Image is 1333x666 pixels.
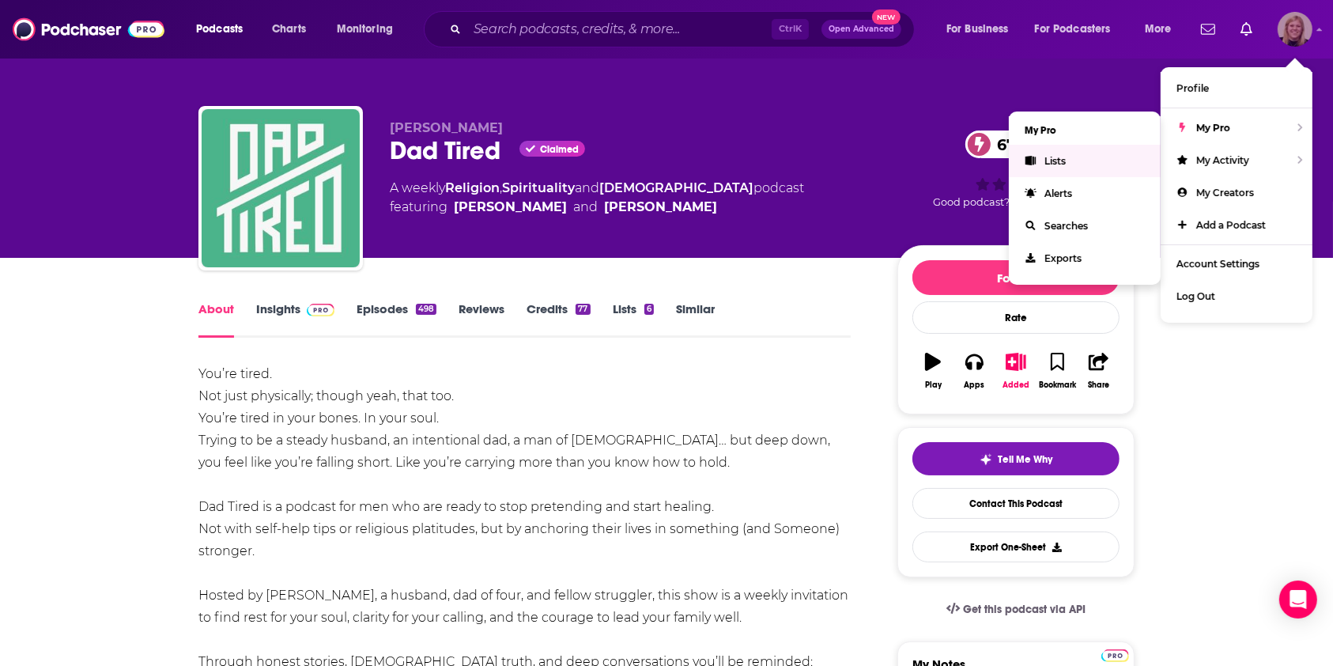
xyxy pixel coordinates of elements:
span: Claimed [540,146,579,153]
ul: Show profile menu [1161,67,1312,323]
a: Add a Podcast [1161,209,1312,241]
span: 67 [981,131,1024,158]
a: Credits77 [527,301,590,338]
div: 77 [576,304,590,315]
span: For Podcasters [1035,18,1111,40]
span: [PERSON_NAME] [390,120,503,135]
span: Monitoring [337,18,393,40]
span: and [575,180,599,195]
a: Chris Hilken [604,198,717,217]
div: Bookmark [1039,380,1076,390]
a: About [198,301,234,338]
button: open menu [1025,17,1134,42]
a: Lists6 [613,301,654,338]
a: Get this podcast via API [934,590,1098,629]
button: Apps [953,342,995,399]
a: Religion [445,180,500,195]
img: Dad Tired [202,109,360,267]
div: Apps [965,380,985,390]
a: My Creators [1161,176,1312,209]
span: Logged in as avansolkema [1278,12,1312,47]
a: Spirituality [502,180,575,195]
button: Show profile menu [1278,12,1312,47]
button: open menu [326,17,413,42]
div: Share [1088,380,1109,390]
div: A weekly podcast [390,179,804,217]
img: User Profile [1278,12,1312,47]
div: 498 [416,304,436,315]
a: Jerrad Lopes [454,198,567,217]
span: Get this podcast via API [963,603,1086,616]
span: For Business [946,18,1009,40]
span: featuring [390,198,804,217]
span: My Activity [1196,154,1249,166]
a: Show notifications dropdown [1195,16,1222,43]
img: Podchaser Pro [1101,649,1129,662]
button: tell me why sparkleTell Me Why [912,442,1120,475]
div: Open Intercom Messenger [1279,581,1317,619]
span: My Pro [1196,122,1230,134]
button: open menu [185,17,263,42]
span: Good podcast? Give it some love! [933,196,1099,208]
img: Podchaser Pro [307,304,334,316]
button: Added [995,342,1037,399]
span: Add a Podcast [1196,219,1266,231]
a: Episodes498 [357,301,436,338]
input: Search podcasts, credits, & more... [467,17,772,42]
div: Rate [912,301,1120,334]
span: Account Settings [1176,258,1259,270]
a: Profile [1161,72,1312,104]
button: open menu [935,17,1029,42]
a: Account Settings [1161,248,1312,280]
div: Added [1003,380,1029,390]
span: and [573,198,598,217]
a: InsightsPodchaser Pro [256,301,334,338]
img: Podchaser - Follow, Share and Rate Podcasts [13,14,164,44]
a: Charts [262,17,315,42]
span: Charts [272,18,306,40]
a: Contact This Podcast [912,488,1120,519]
button: Share [1078,342,1120,399]
div: 6 [644,304,654,315]
button: Follow [912,260,1120,295]
span: Profile [1176,82,1209,94]
span: More [1145,18,1172,40]
span: Open Advanced [829,25,894,33]
a: Similar [676,301,715,338]
button: Export One-Sheet [912,532,1120,562]
button: Open AdvancedNew [821,20,901,39]
button: Bookmark [1037,342,1078,399]
a: Pro website [1101,647,1129,662]
button: Play [912,342,953,399]
span: Ctrl K [772,19,809,40]
span: Tell Me Why [999,453,1053,466]
button: open menu [1134,17,1191,42]
a: Show notifications dropdown [1234,16,1259,43]
a: 67 [965,131,1024,158]
a: Reviews [459,301,504,338]
span: Podcasts [196,18,243,40]
span: Log Out [1176,290,1215,302]
span: My Creators [1196,187,1254,199]
div: Play [925,380,942,390]
a: [DEMOGRAPHIC_DATA] [599,180,753,195]
img: tell me why sparkle [980,453,992,466]
div: Search podcasts, credits, & more... [439,11,930,47]
span: New [872,9,901,25]
div: 67Good podcast? Give it some love! [897,120,1135,218]
span: , [500,180,502,195]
